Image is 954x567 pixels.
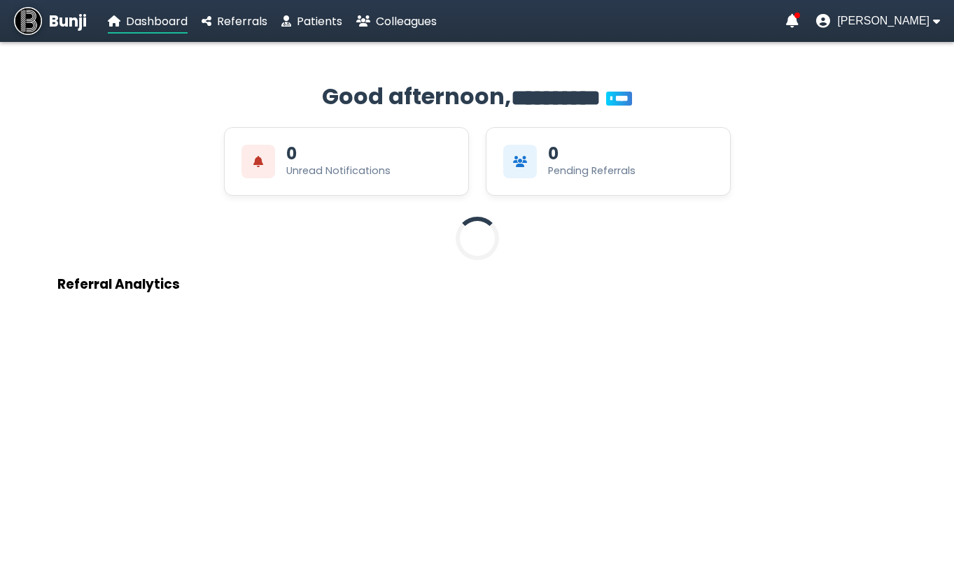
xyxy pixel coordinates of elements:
span: [PERSON_NAME] [837,15,930,27]
div: View Unread Notifications [224,127,469,196]
a: Referrals [202,13,267,30]
div: 0 [548,145,559,162]
img: Bunji Dental Referral Management [14,7,42,35]
span: Colleagues [376,13,437,29]
span: Bunji [49,10,87,33]
a: Notifications [786,14,799,28]
div: 0 [286,145,297,162]
h3: Referral Analytics [57,274,897,294]
span: Referrals [217,13,267,29]
div: Unread Notifications [286,164,391,178]
a: Colleagues [356,13,437,30]
a: Patients [281,13,342,30]
div: View Pending Referrals [486,127,731,196]
h2: Good afternoon, [57,80,897,113]
a: Bunji [14,7,87,35]
div: Pending Referrals [548,164,636,178]
span: Patients [297,13,342,29]
button: User menu [816,14,940,28]
span: You’re on Plus! [606,92,632,106]
span: Dashboard [126,13,188,29]
a: Dashboard [108,13,188,30]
